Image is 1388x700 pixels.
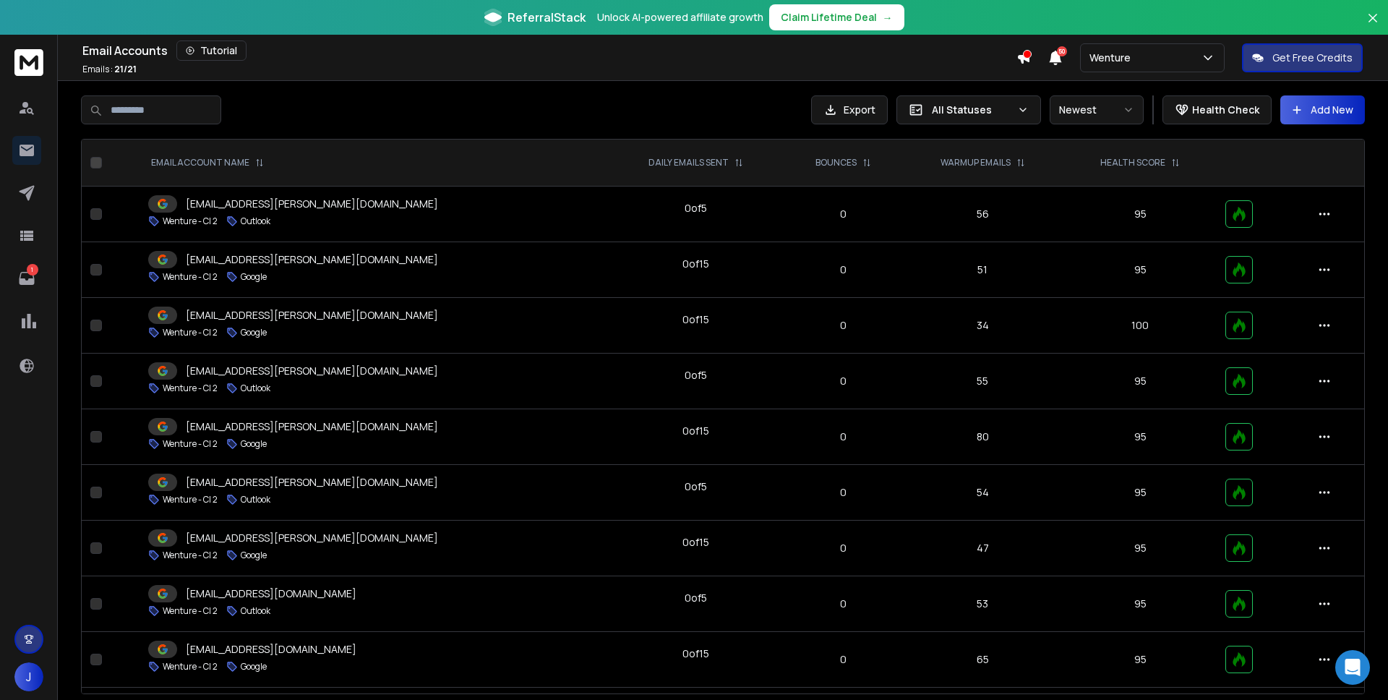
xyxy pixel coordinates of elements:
[793,597,894,611] p: 0
[186,197,438,211] p: [EMAIL_ADDRESS][PERSON_NAME][DOMAIN_NAME]
[685,368,707,383] div: 0 of 5
[241,383,270,394] p: Outlook
[902,521,1063,576] td: 47
[1242,43,1363,72] button: Get Free Credits
[902,409,1063,465] td: 80
[902,354,1063,409] td: 55
[1272,51,1353,65] p: Get Free Credits
[163,550,218,561] p: Wenture - CI 2
[682,535,709,550] div: 0 of 15
[1063,465,1217,521] td: 95
[811,95,888,124] button: Export
[902,576,1063,632] td: 53
[682,312,709,327] div: 0 of 15
[241,550,267,561] p: Google
[163,494,218,505] p: Wenture - CI 2
[941,157,1011,168] p: WARMUP EMAILS
[682,257,709,271] div: 0 of 15
[883,10,893,25] span: →
[82,40,1016,61] div: Email Accounts
[186,364,438,378] p: [EMAIL_ADDRESS][PERSON_NAME][DOMAIN_NAME]
[1050,95,1144,124] button: Newest
[793,430,894,444] p: 0
[163,438,218,450] p: Wenture - CI 2
[793,485,894,500] p: 0
[1063,187,1217,242] td: 95
[1063,409,1217,465] td: 95
[682,646,709,661] div: 0 of 15
[1162,95,1272,124] button: Health Check
[241,215,270,227] p: Outlook
[793,318,894,333] p: 0
[902,242,1063,298] td: 51
[685,591,707,605] div: 0 of 5
[1063,576,1217,632] td: 95
[1280,95,1365,124] button: Add New
[163,383,218,394] p: Wenture - CI 2
[186,531,438,545] p: [EMAIL_ADDRESS][PERSON_NAME][DOMAIN_NAME]
[176,40,247,61] button: Tutorial
[186,475,438,490] p: [EMAIL_ADDRESS][PERSON_NAME][DOMAIN_NAME]
[1063,632,1217,688] td: 95
[1063,298,1217,354] td: 100
[1063,354,1217,409] td: 95
[507,9,586,26] span: ReferralStack
[163,605,218,617] p: Wenture - CI 2
[1335,650,1370,685] div: Open Intercom Messenger
[186,586,356,601] p: [EMAIL_ADDRESS][DOMAIN_NAME]
[793,207,894,221] p: 0
[685,479,707,494] div: 0 of 5
[685,201,707,215] div: 0 of 5
[241,605,270,617] p: Outlook
[163,661,218,673] p: Wenture - CI 2
[163,271,218,283] p: Wenture - CI 2
[769,4,904,30] button: Claim Lifetime Deal→
[241,327,267,338] p: Google
[186,642,356,657] p: [EMAIL_ADDRESS][DOMAIN_NAME]
[902,298,1063,354] td: 34
[1192,103,1259,117] p: Health Check
[648,157,729,168] p: DAILY EMAILS SENT
[241,661,267,673] p: Google
[186,252,438,267] p: [EMAIL_ADDRESS][PERSON_NAME][DOMAIN_NAME]
[1063,521,1217,576] td: 95
[815,157,857,168] p: BOUNCES
[82,64,137,75] p: Emails :
[1363,9,1382,43] button: Close banner
[793,262,894,277] p: 0
[932,103,1011,117] p: All Statuses
[14,662,43,691] button: J
[793,374,894,388] p: 0
[27,264,38,276] p: 1
[793,652,894,667] p: 0
[682,424,709,438] div: 0 of 15
[151,157,264,168] div: EMAIL ACCOUNT NAME
[902,187,1063,242] td: 56
[163,215,218,227] p: Wenture - CI 2
[793,541,894,555] p: 0
[1063,242,1217,298] td: 95
[1089,51,1136,65] p: Wenture
[186,419,438,434] p: [EMAIL_ADDRESS][PERSON_NAME][DOMAIN_NAME]
[12,264,41,293] a: 1
[114,63,137,75] span: 21 / 21
[241,438,267,450] p: Google
[163,327,218,338] p: Wenture - CI 2
[241,271,267,283] p: Google
[597,10,763,25] p: Unlock AI-powered affiliate growth
[186,308,438,323] p: [EMAIL_ADDRESS][PERSON_NAME][DOMAIN_NAME]
[1057,46,1067,56] span: 50
[902,632,1063,688] td: 65
[241,494,270,505] p: Outlook
[902,465,1063,521] td: 54
[1100,157,1165,168] p: HEALTH SCORE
